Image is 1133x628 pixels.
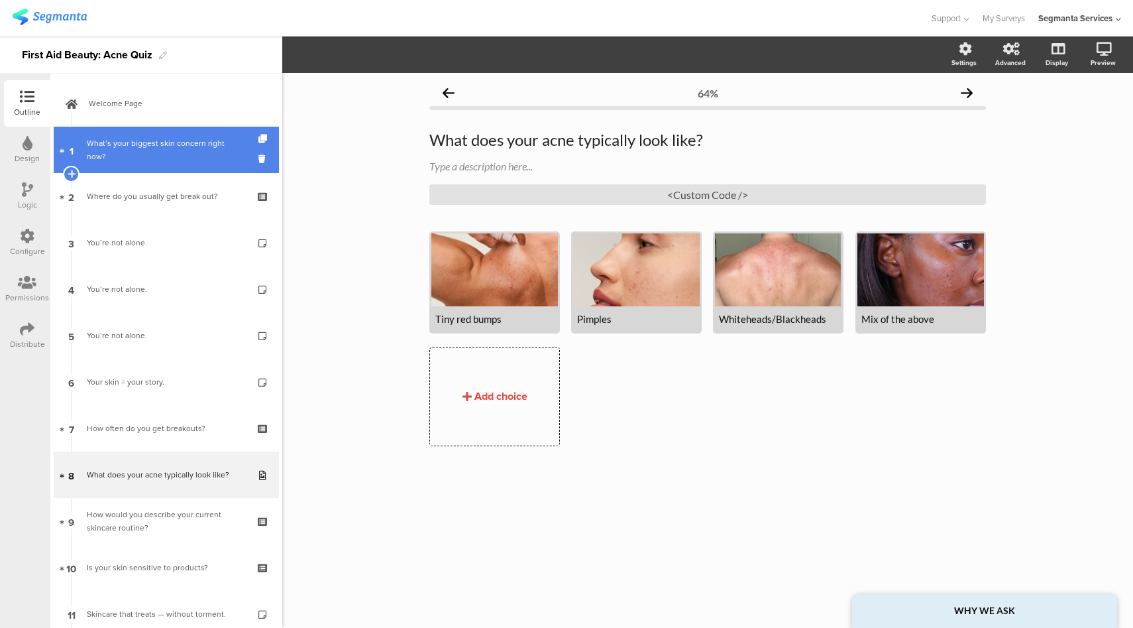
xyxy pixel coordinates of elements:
[68,607,76,621] span: 11
[54,405,279,452] a: 7 How often do you get breakouts?
[15,153,40,164] div: Design
[429,160,986,172] div: Type a description here...
[87,283,245,296] div: You’re not alone.
[68,328,74,343] span: 5
[1046,58,1068,68] div: Display
[10,245,45,257] div: Configure
[54,359,279,405] a: 6 Your skin = your story.
[69,421,74,436] span: 7
[68,282,74,296] span: 4
[1091,58,1116,68] div: Preview
[577,313,696,325] div: Pimples
[87,508,245,534] div: How would you describe your current skincare routine?
[87,561,245,574] div: Is your skin sensitive to products?
[22,44,152,66] div: First Aid Beauty: Acne Quiz
[429,184,986,205] div: <Custom Code />
[54,173,279,220] a: 2 Where do you usually get break out?
[87,607,245,621] div: Skincare that treats — without torment.
[54,452,279,498] a: 8 What does your acne typically look like?
[861,313,980,325] div: Mix of the above
[698,87,718,99] div: 64%
[258,135,270,143] i: Duplicate
[66,560,76,575] span: 10
[10,338,45,350] div: Distribute
[258,153,270,165] i: Delete
[87,422,245,435] div: How often do you get breakouts?
[54,312,279,359] a: 5 You’re not alone.
[54,266,279,312] a: 4 You’re not alone.
[954,605,1015,616] strong: WHY WE ASK
[87,468,245,481] div: What does your acne typically look like?
[54,544,279,591] a: 10 Is your skin sensitive to products?
[54,220,279,266] a: 3 You’re not alone.
[429,130,986,150] p: What does your acne typically look like?
[429,347,560,446] button: Add choice
[89,97,258,110] span: Welcome Page
[87,375,245,389] div: Your skin = your story.
[68,375,74,389] span: 6
[87,236,245,249] div: You’re not alone.
[87,137,245,163] div: What’s your biggest skin concern right now?
[70,143,74,157] span: 1
[5,292,49,304] div: Permissions
[54,80,279,127] a: Welcome Page
[719,313,837,325] div: Whiteheads/Blackheads
[68,235,74,250] span: 3
[1038,12,1112,25] div: Segmanta Services
[68,468,74,482] span: 8
[68,189,74,204] span: 2
[12,9,87,25] img: segmanta logo
[54,127,279,173] a: 1 What’s your biggest skin concern right now?
[18,199,37,211] div: Logic
[87,329,245,342] div: You’re not alone.
[14,106,40,118] div: Outline
[951,58,977,68] div: Settings
[54,498,279,544] a: 9 How would you describe your current skincare routine?
[435,313,554,325] div: Tiny red bumps
[474,389,527,404] div: Add choice
[995,58,1026,68] div: Advanced
[87,190,245,203] div: Where do you usually get break out?
[932,12,961,25] span: Support
[68,514,74,529] span: 9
